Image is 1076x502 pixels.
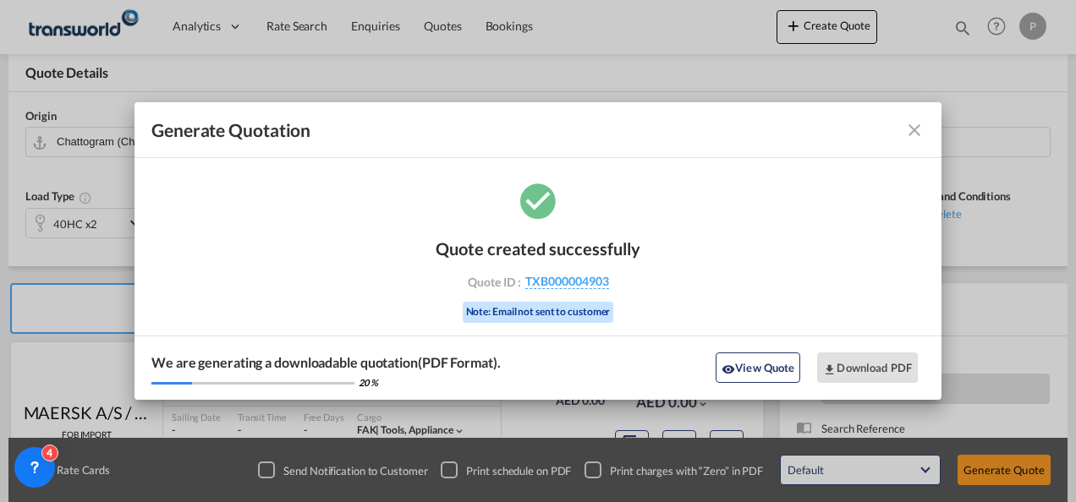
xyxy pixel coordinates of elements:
[722,363,735,376] md-icon: icon-eye
[716,352,800,383] button: icon-eyeView Quote
[463,302,614,323] div: Note: Email not sent to customer
[823,363,837,376] md-icon: icon-download
[904,120,925,140] md-icon: icon-close fg-AAA8AD cursor m-0
[436,238,640,259] div: Quote created successfully
[440,274,636,289] div: Quote ID :
[517,179,559,221] md-icon: icon-checkbox-marked-circle
[151,119,310,141] span: Generate Quotation
[817,352,918,383] button: Download PDF
[359,376,378,389] div: 20 %
[151,353,501,372] div: We are generating a downloadable quotation(PDF Format).
[134,102,941,400] md-dialog: Generate Quotation Quote ...
[525,274,609,289] span: TXB000004903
